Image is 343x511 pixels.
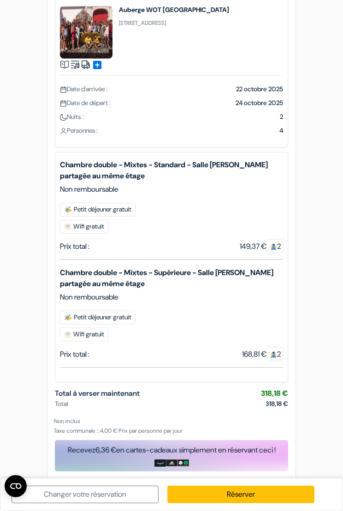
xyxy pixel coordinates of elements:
[60,100,67,107] img: calendar.svg
[60,220,108,234] span: Wifi gratuit
[55,388,140,398] span: Total à verser maintenant
[236,99,283,107] span: 24 octobre 2025
[60,349,89,360] div: Prix total :
[60,99,111,107] span: Date de départ :
[270,351,277,358] img: guest.svg
[261,388,288,398] span: 318,18 €
[60,128,67,135] img: user_icon.svg
[266,239,283,253] span: 2
[60,267,283,289] b: Chambre double - Mixtes - Supérieure - Salle [PERSON_NAME] partagée au même étage
[92,59,103,69] a: add_box
[60,85,107,93] span: Date d'arrivée :
[242,349,283,360] div: 168,81 €
[60,184,118,195] span: Non remboursable
[279,126,283,135] span: 4
[166,459,177,467] img: adidas-card.png
[60,112,83,121] span: Nuits :
[270,243,277,250] img: guest.svg
[92,59,103,70] span: add_box
[154,459,166,467] img: amazon-card-no-text.png
[60,311,136,324] span: Petit déjeuner gratuit
[64,314,72,321] img: free_breakfast.svg
[64,331,71,338] img: free_wifi.svg
[12,486,159,503] a: Changer votre réservation
[119,19,166,27] small: [STREET_ADDRESS]
[60,159,283,182] b: Chambre double - Mixtes - Standard - Salle [PERSON_NAME] partagée au même étage
[95,445,116,455] span: 6,36 €
[60,328,108,341] span: Wifi gratuit
[60,292,118,303] span: Non remboursable
[60,114,67,121] img: moon.svg
[81,60,90,69] img: truck.svg
[71,60,80,69] img: music.svg
[177,459,189,467] img: uber-uber-eats-card.png
[60,203,136,217] span: Petit déjeuner gratuit
[64,223,71,230] img: free_wifi.svg
[119,6,229,13] h4: Auberge WOT [GEOGRAPHIC_DATA]
[266,347,283,361] span: 2
[266,399,288,409] span: 318,18 €
[280,112,283,121] span: 2
[240,241,283,252] div: 149,37 €
[60,60,69,69] img: book.svg
[60,241,89,252] div: Prix total :
[236,85,283,93] span: 22 octobre 2025
[60,126,98,135] span: Personnes :
[64,206,72,213] img: free_breakfast.svg
[55,399,288,409] div: Total
[55,445,288,456] div: Recevez en cartes-cadeaux simplement en réservant ceci !
[5,475,27,497] button: Ouvrir le widget CMP
[54,417,80,425] small: Non inclus
[54,427,183,435] small: Taxe communale :: 4,00 € Prix par personne par jour
[60,86,67,93] img: calendar.svg
[167,486,314,503] a: Réserver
